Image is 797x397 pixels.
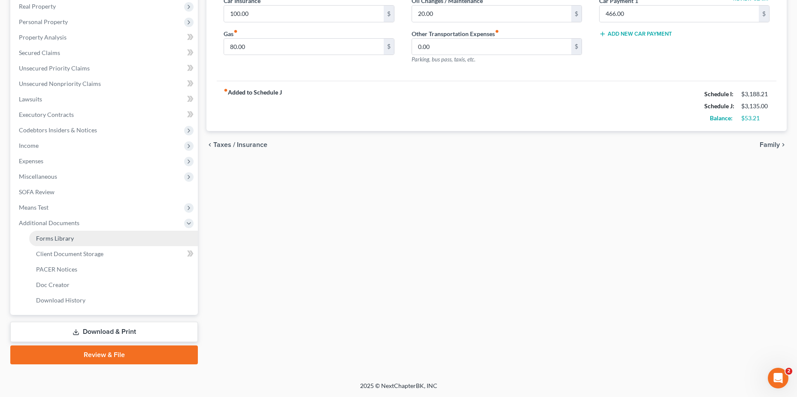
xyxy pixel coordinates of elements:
[36,235,74,242] span: Forms Library
[12,184,198,200] a: SOFA Review
[19,18,68,25] span: Personal Property
[741,102,770,110] div: $3,135.00
[206,141,267,148] button: chevron_left Taxes / Insurance
[384,39,394,55] div: $
[412,29,499,38] label: Other Transportation Expenses
[12,107,198,122] a: Executory Contracts
[704,102,734,110] strong: Schedule J:
[384,6,394,22] div: $
[29,293,198,308] a: Download History
[10,322,198,342] a: Download & Print
[29,231,198,246] a: Forms Library
[19,111,74,118] span: Executory Contracts
[233,29,238,34] i: fiber_manual_record
[12,61,198,76] a: Unsecured Priority Claims
[19,80,101,87] span: Unsecured Nonpriority Claims
[710,114,733,122] strong: Balance:
[19,204,48,211] span: Means Test
[571,39,582,55] div: $
[224,6,383,22] input: --
[29,262,198,277] a: PACER Notices
[224,39,383,55] input: --
[206,141,213,148] i: chevron_left
[213,141,267,148] span: Taxes / Insurance
[19,64,90,72] span: Unsecured Priority Claims
[36,266,77,273] span: PACER Notices
[29,246,198,262] a: Client Document Storage
[19,95,42,103] span: Lawsuits
[412,39,571,55] input: --
[19,142,39,149] span: Income
[224,88,282,124] strong: Added to Schedule J
[36,281,70,288] span: Doc Creator
[19,173,57,180] span: Miscellaneous
[12,30,198,45] a: Property Analysis
[29,277,198,293] a: Doc Creator
[780,141,787,148] i: chevron_right
[495,29,499,34] i: fiber_manual_record
[19,49,60,56] span: Secured Claims
[759,6,769,22] div: $
[571,6,582,22] div: $
[224,88,228,92] i: fiber_manual_record
[154,382,643,397] div: 2025 © NextChapterBK, INC
[741,114,770,122] div: $53.21
[10,345,198,364] a: Review & File
[412,56,476,63] span: Parking, bus pass, taxis, etc.
[12,45,198,61] a: Secured Claims
[704,90,733,98] strong: Schedule I:
[12,76,198,92] a: Unsecured Nonpriority Claims
[760,141,780,148] span: Family
[224,29,238,38] label: Gas
[760,141,787,148] button: Family chevron_right
[19,34,67,41] span: Property Analysis
[19,188,55,195] span: SOFA Review
[741,90,770,98] div: $3,188.21
[19,3,56,10] span: Real Property
[36,250,103,257] span: Client Document Storage
[412,6,571,22] input: --
[785,368,792,375] span: 2
[12,92,198,107] a: Lawsuits
[19,219,79,226] span: Additional Documents
[768,368,788,388] iframe: Intercom live chat
[600,6,759,22] input: --
[599,31,672,37] button: Add New Car Payment
[36,296,85,304] span: Download History
[19,157,43,165] span: Expenses
[19,126,97,134] span: Codebtors Insiders & Notices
